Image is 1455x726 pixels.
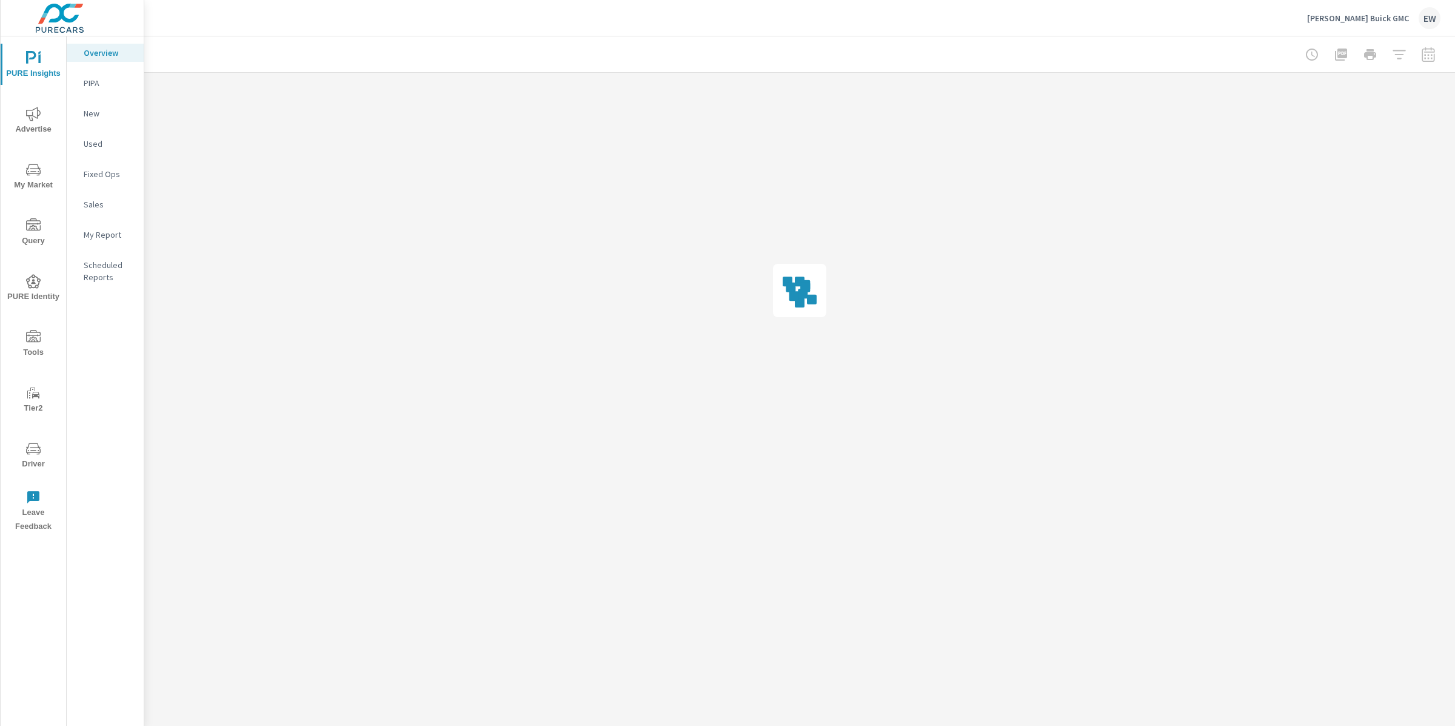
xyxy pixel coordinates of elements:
[67,226,144,244] div: My Report
[84,259,134,283] p: Scheduled Reports
[4,490,62,534] span: Leave Feedback
[4,330,62,360] span: Tools
[4,442,62,471] span: Driver
[67,104,144,123] div: New
[67,165,144,183] div: Fixed Ops
[1307,13,1409,24] p: [PERSON_NAME] Buick GMC
[4,218,62,248] span: Query
[1419,7,1440,29] div: EW
[84,107,134,119] p: New
[4,163,62,192] span: My Market
[67,256,144,286] div: Scheduled Reports
[4,51,62,81] span: PURE Insights
[67,135,144,153] div: Used
[67,74,144,92] div: PIPA
[67,195,144,213] div: Sales
[84,198,134,210] p: Sales
[4,386,62,415] span: Tier2
[4,274,62,304] span: PURE Identity
[1,36,66,539] div: nav menu
[84,47,134,59] p: Overview
[84,138,134,150] p: Used
[84,77,134,89] p: PIPA
[67,44,144,62] div: Overview
[4,107,62,136] span: Advertise
[84,168,134,180] p: Fixed Ops
[84,229,134,241] p: My Report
